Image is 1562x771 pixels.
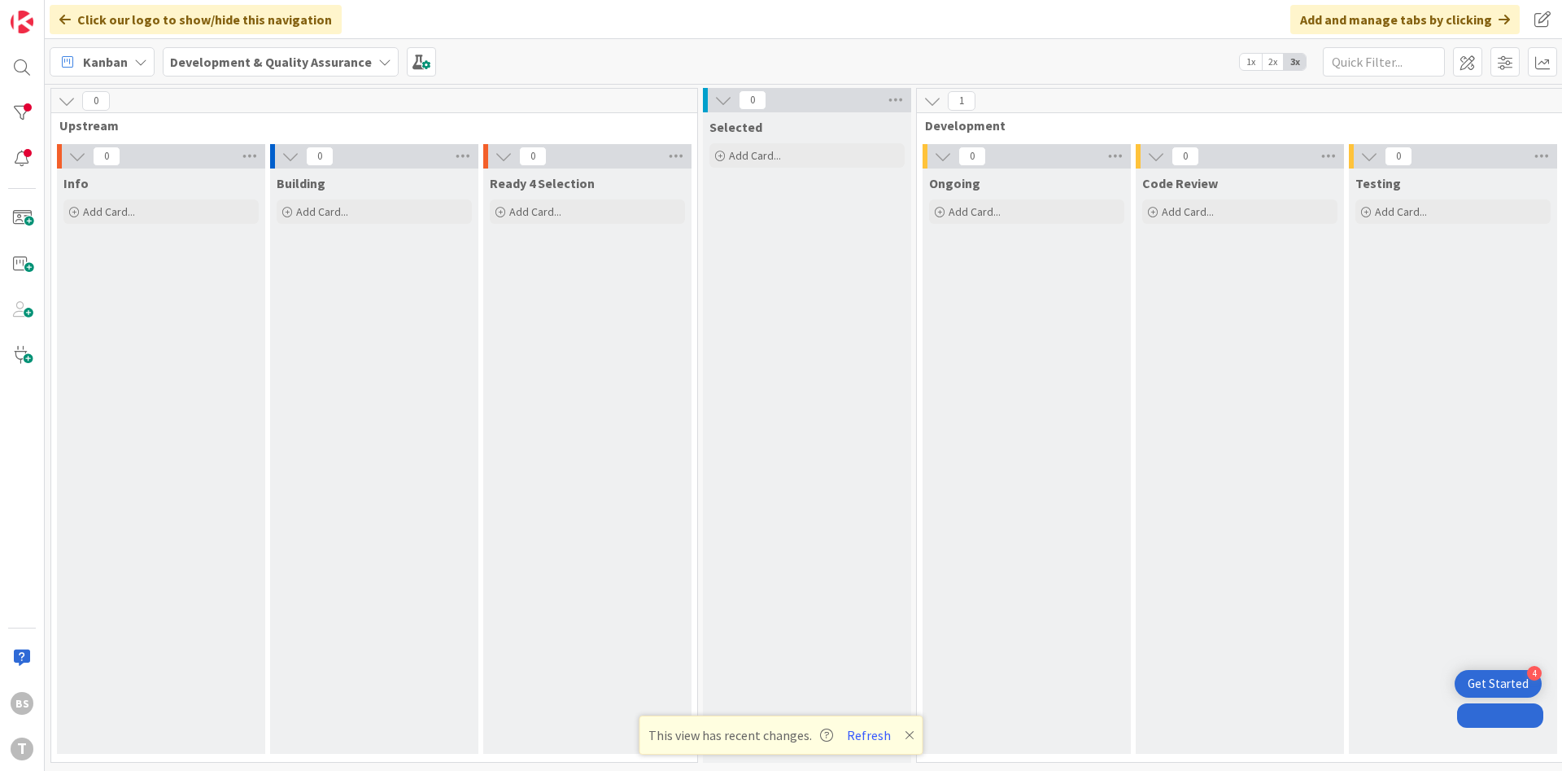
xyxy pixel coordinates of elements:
[50,5,342,34] div: Click our logo to show/hide this navigation
[1142,175,1218,191] span: Code Review
[170,54,372,70] b: Development & Quality Assurance
[1455,670,1542,698] div: Open Get Started checklist, remaining modules: 4
[11,692,33,715] div: BS
[1375,204,1427,219] span: Add Card...
[841,725,897,746] button: Refresh
[709,119,762,135] span: Selected
[1162,204,1214,219] span: Add Card...
[1262,54,1284,70] span: 2x
[1323,47,1445,77] input: Quick Filter...
[277,175,325,191] span: Building
[509,204,561,219] span: Add Card...
[1240,54,1262,70] span: 1x
[1527,666,1542,681] div: 4
[1385,147,1412,166] span: 0
[93,147,120,166] span: 0
[83,52,128,72] span: Kanban
[648,725,833,745] span: This view has recent changes.
[59,117,677,134] span: Upstream
[63,175,89,191] span: Info
[296,204,348,219] span: Add Card...
[739,90,766,110] span: 0
[490,175,595,191] span: Ready 4 Selection
[1290,5,1520,34] div: Add and manage tabs by clicking
[958,147,986,166] span: 0
[83,204,135,219] span: Add Card...
[1284,54,1306,70] span: 3x
[929,175,980,191] span: Ongoing
[1355,175,1401,191] span: Testing
[948,91,975,111] span: 1
[11,738,33,760] div: T
[306,147,334,166] span: 0
[949,204,1001,219] span: Add Card...
[729,148,781,163] span: Add Card...
[11,11,33,33] img: Visit kanbanzone.com
[82,91,110,111] span: 0
[1171,147,1199,166] span: 0
[519,147,547,166] span: 0
[1468,676,1529,692] div: Get Started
